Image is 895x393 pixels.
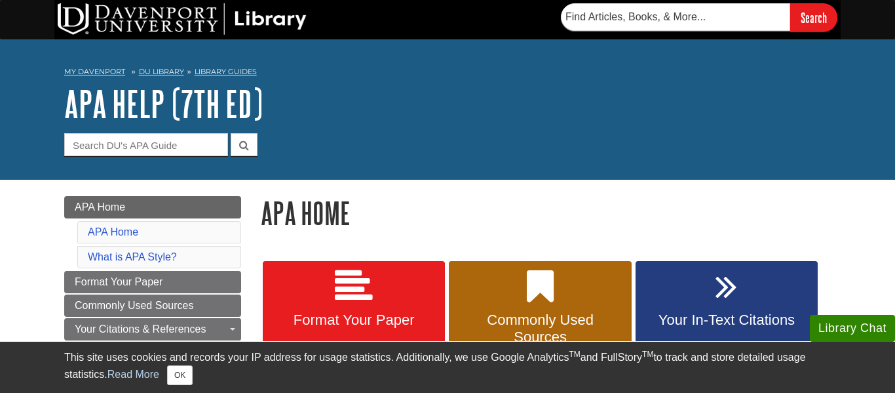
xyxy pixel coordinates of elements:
input: Search DU's APA Guide [64,133,228,156]
div: This site uses cookies and records your IP address for usage statistics. Additionally, we use Goo... [64,350,831,385]
input: Search [790,3,837,31]
a: Commonly Used Sources [449,261,631,360]
span: Format Your Paper [75,276,162,287]
a: Your Citations & References [64,318,241,341]
h1: APA Home [261,196,831,230]
span: APA Home [75,201,125,213]
form: Searches DU Library's articles, books, and more [561,3,837,31]
span: Your Citations & References [75,323,206,335]
a: APA Help (7th Ed) [64,83,263,124]
a: Format Your Paper [263,261,445,360]
nav: breadcrumb [64,63,831,84]
a: Commonly Used Sources [64,295,241,317]
a: My Davenport [64,66,125,77]
span: Commonly Used Sources [459,312,621,346]
button: Close [167,365,193,385]
sup: TM [642,350,653,359]
span: Commonly Used Sources [75,300,193,311]
span: Format Your Paper [273,312,435,329]
sup: TM [569,350,580,359]
input: Find Articles, Books, & More... [561,3,790,31]
a: APA Home [64,196,241,218]
img: DU Library [58,3,307,35]
a: Library Guides [195,67,257,76]
a: Read More [107,369,159,380]
a: What is APA Style? [88,251,177,262]
a: DU Library [139,67,184,76]
a: APA Home [88,226,138,238]
a: Your In-Text Citations [636,261,818,360]
span: Your In-Text Citations [645,312,808,329]
button: Library Chat [810,315,895,342]
a: Format Your Paper [64,271,241,293]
